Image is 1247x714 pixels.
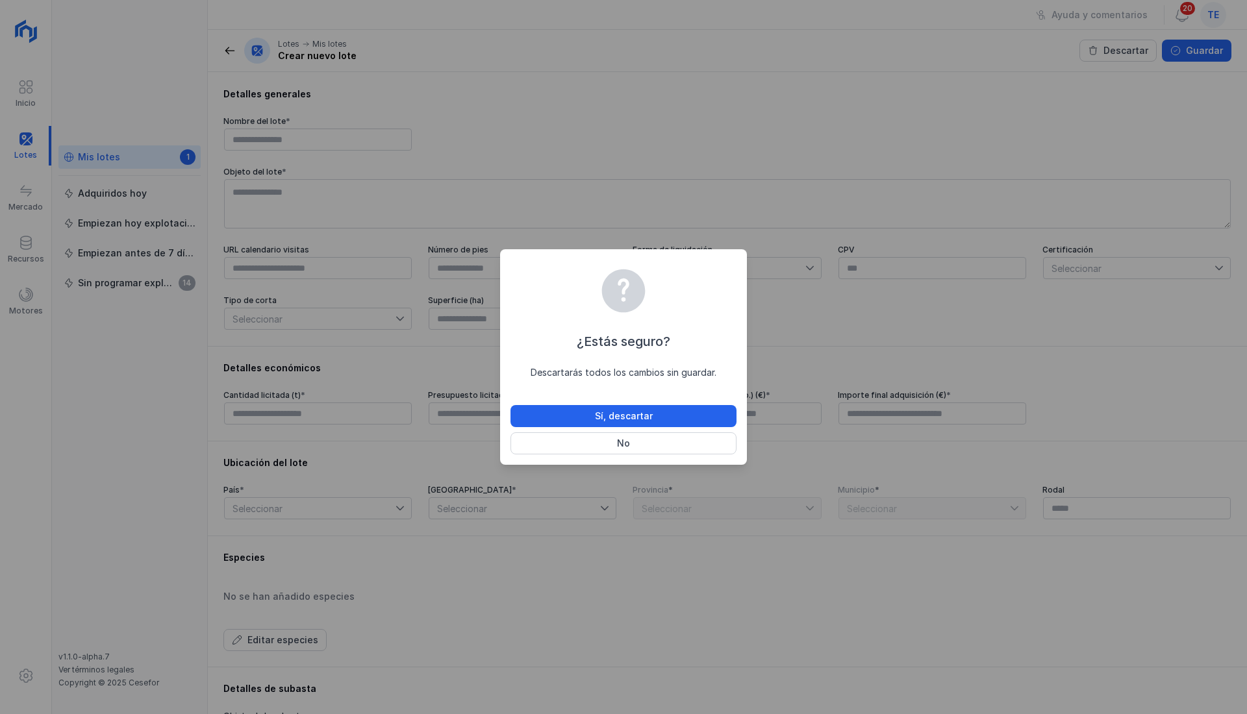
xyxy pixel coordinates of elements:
[617,437,630,450] div: No
[510,366,737,379] div: Descartarás todos los cambios sin guardar.
[510,432,737,454] button: No
[510,405,737,427] button: Sí, descartar
[510,332,737,351] div: ¿Estás seguro?
[595,410,653,423] div: Sí, descartar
